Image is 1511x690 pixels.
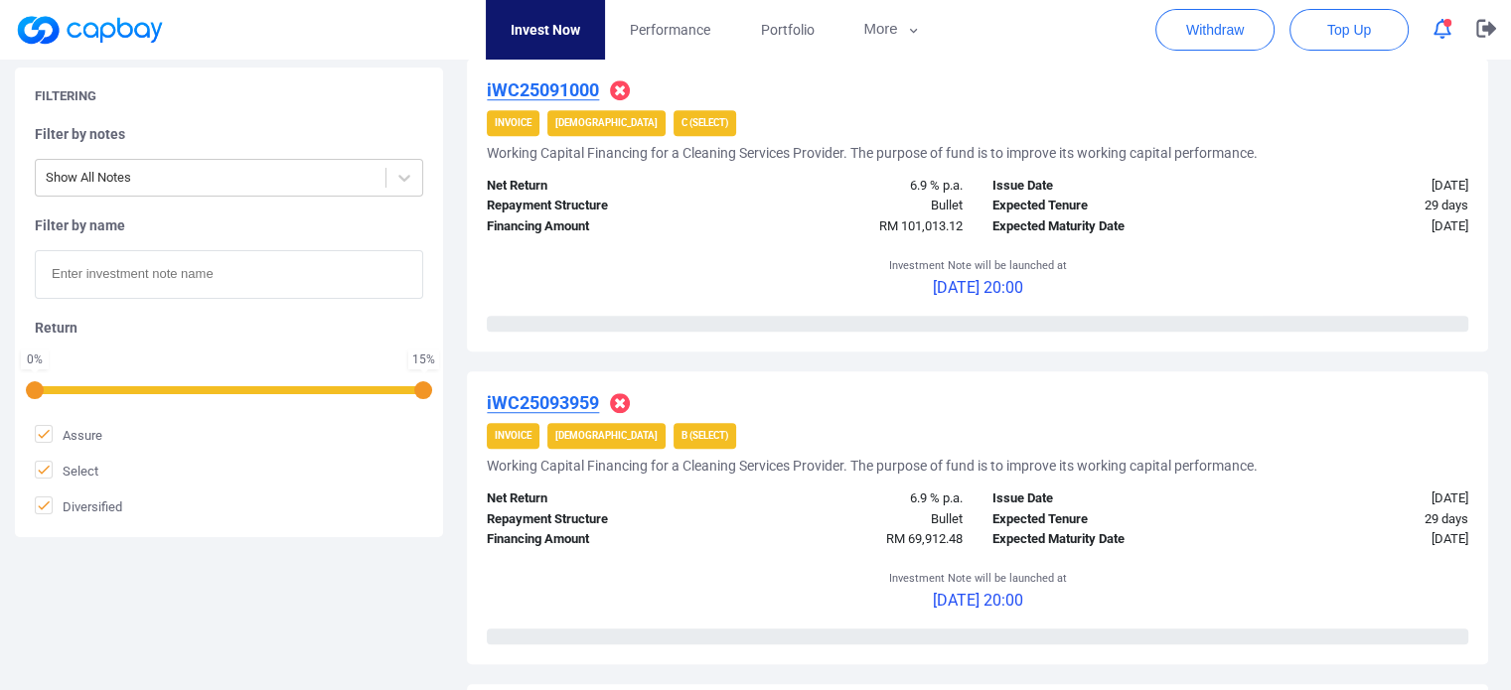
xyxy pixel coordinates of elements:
[472,488,724,509] div: Net Return
[889,257,1067,275] p: Investment Note will be launched at
[487,392,599,413] u: iWC25093959
[472,509,724,530] div: Repayment Structure
[1231,488,1483,509] div: [DATE]
[725,488,978,509] div: 6.9 % p.a.
[487,457,1258,475] h5: Working Capital Financing for a Cleaning Services Provider. The purpose of fund is to improve its...
[1327,20,1371,40] span: Top Up
[35,250,423,299] input: Enter investment note name
[725,509,978,530] div: Bullet
[35,319,423,337] h5: Return
[472,216,724,237] div: Financing Amount
[978,488,1230,509] div: Issue Date
[35,496,122,516] span: Diversified
[760,19,814,41] span: Portfolio
[35,125,423,143] h5: Filter by notes
[978,509,1230,530] div: Expected Tenure
[1231,509,1483,530] div: 29 days
[889,275,1067,301] p: [DATE] 20:00
[1289,9,1409,51] button: Top Up
[495,430,531,441] strong: Invoice
[472,529,724,550] div: Financing Amount
[472,196,724,216] div: Repayment Structure
[35,216,423,234] h5: Filter by name
[35,425,102,445] span: Assure
[1231,176,1483,197] div: [DATE]
[555,430,658,441] strong: [DEMOGRAPHIC_DATA]
[889,588,1067,614] p: [DATE] 20:00
[1231,529,1483,550] div: [DATE]
[412,353,435,365] div: 15 %
[630,19,710,41] span: Performance
[978,529,1230,550] div: Expected Maturity Date
[978,216,1230,237] div: Expected Maturity Date
[879,218,963,233] span: RM 101,013.12
[555,117,658,128] strong: [DEMOGRAPHIC_DATA]
[25,353,45,365] div: 0 %
[978,196,1230,216] div: Expected Tenure
[978,176,1230,197] div: Issue Date
[35,87,96,105] h5: Filtering
[472,176,724,197] div: Net Return
[1231,216,1483,237] div: [DATE]
[889,570,1067,588] p: Investment Note will be launched at
[886,531,963,546] span: RM 69,912.48
[35,461,98,481] span: Select
[495,117,531,128] strong: Invoice
[487,144,1258,162] h5: Working Capital Financing for a Cleaning Services Provider. The purpose of fund is to improve its...
[725,196,978,216] div: Bullet
[487,79,599,100] u: iWC25091000
[681,430,728,441] strong: B (Select)
[1231,196,1483,216] div: 29 days
[725,176,978,197] div: 6.9 % p.a.
[1155,9,1275,51] button: Withdraw
[681,117,728,128] strong: C (Select)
